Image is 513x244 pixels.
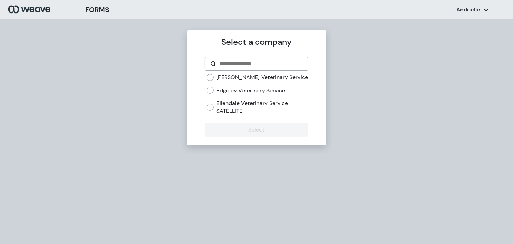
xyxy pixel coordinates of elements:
[216,100,308,115] label: Ellendale Veterinary Service SATELLITE
[205,123,308,137] button: Select
[216,87,285,94] label: Edgeley Veterinary Service
[216,74,308,81] label: [PERSON_NAME] Veterinary Service
[219,60,303,68] input: Search
[457,6,481,14] p: Andrielle
[205,36,308,48] p: Select a company
[85,5,109,15] h3: FORMS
